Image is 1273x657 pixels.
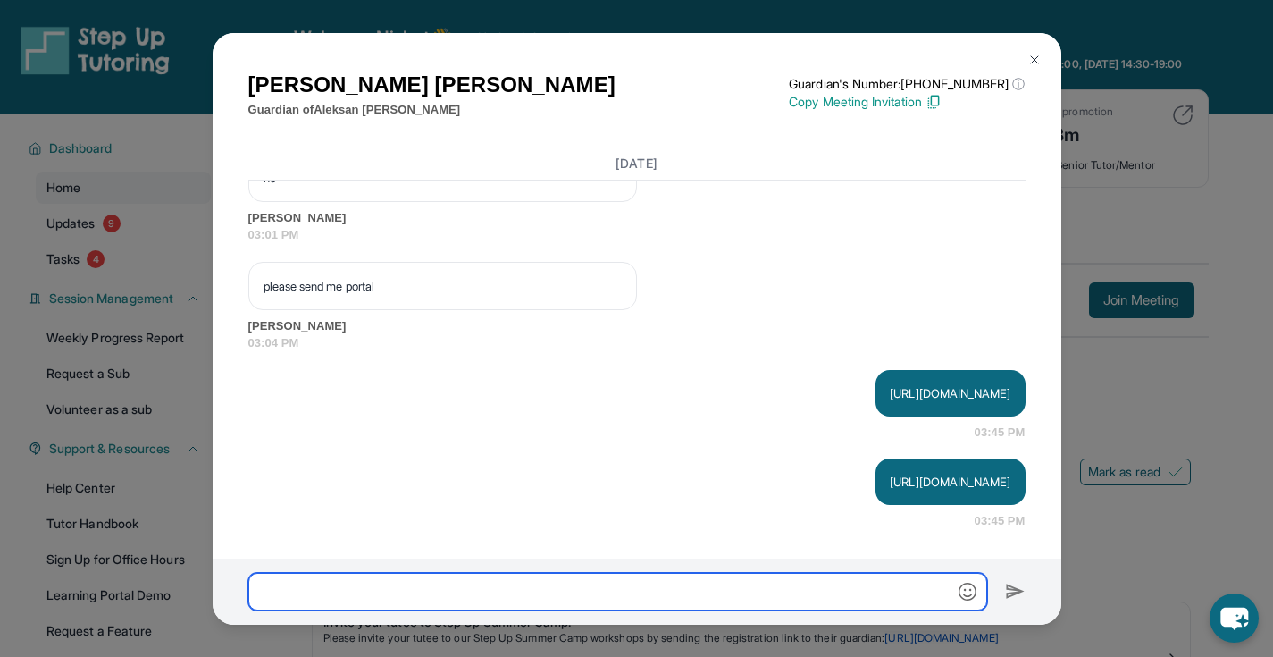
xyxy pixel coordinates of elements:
h1: [PERSON_NAME] [PERSON_NAME] [248,69,616,101]
span: [PERSON_NAME] [248,317,1026,335]
img: Close Icon [1027,53,1042,67]
p: please send me portal [264,277,622,295]
p: [URL][DOMAIN_NAME] [890,384,1010,402]
span: 03:45 PM [975,424,1026,442]
p: [URL][DOMAIN_NAME] [890,473,1010,491]
p: Copy Meeting Invitation [789,93,1025,111]
span: 03:45 PM [975,512,1026,530]
button: chat-button [1210,594,1259,643]
img: Copy Icon [925,94,942,110]
img: Emoji [959,583,976,601]
span: 03:01 PM [248,226,1026,244]
span: 03:04 PM [248,334,1026,352]
p: Guardian's Number: [PHONE_NUMBER] [789,75,1025,93]
p: Guardian of Aleksan [PERSON_NAME] [248,101,616,119]
h3: [DATE] [248,155,1026,173]
img: Send icon [1005,581,1026,602]
span: [PERSON_NAME] [248,209,1026,227]
span: ⓘ [1012,75,1025,93]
